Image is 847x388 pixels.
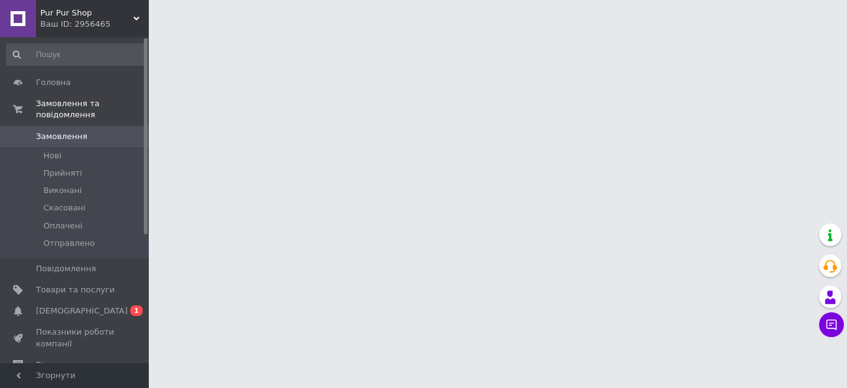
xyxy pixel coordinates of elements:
[43,168,82,179] span: Прийняті
[36,98,149,120] span: Замовлення та повідомлення
[6,43,146,66] input: Пошук
[36,359,68,371] span: Відгуки
[36,305,128,317] span: [DEMOGRAPHIC_DATA]
[40,7,133,19] span: Pur Pur Shop
[43,238,95,249] span: Отправлено
[36,327,115,349] span: Показники роботи компанії
[36,77,71,88] span: Головна
[43,150,61,161] span: Нові
[36,131,87,142] span: Замовлення
[43,220,82,232] span: Оплачені
[36,284,115,296] span: Товари та послуги
[43,185,82,196] span: Виконані
[36,263,96,274] span: Повідомлення
[40,19,149,30] div: Ваш ID: 2956465
[130,305,143,316] span: 1
[819,312,844,337] button: Чат з покупцем
[43,202,86,214] span: Скасовані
